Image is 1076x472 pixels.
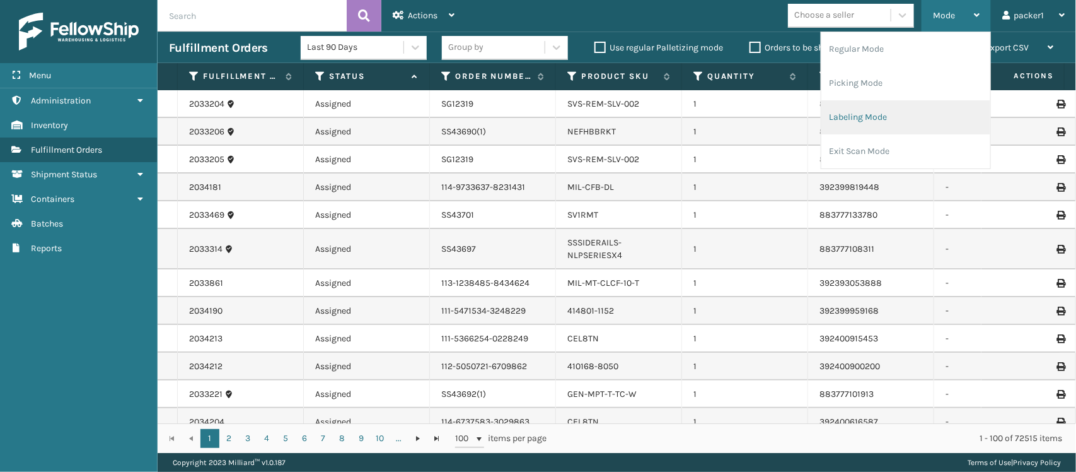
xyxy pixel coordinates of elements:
a: 2033204 [189,98,224,110]
a: 2033221 [189,388,223,401]
i: Print Label [1056,418,1064,427]
li: Picking Mode [821,66,990,100]
td: SS43692(1) [430,381,556,408]
span: Go to the last page [432,434,442,444]
a: 8 [333,429,352,448]
span: Batches [31,218,63,229]
td: 1 [682,381,808,408]
a: 2033206 [189,126,224,138]
td: 1 [682,146,808,174]
a: 883777101913 [819,389,874,399]
a: 9 [352,429,371,448]
td: - [934,297,1060,325]
i: Print Label [1056,390,1064,399]
td: - [934,325,1060,353]
span: 100 [455,432,474,445]
td: - [934,269,1060,297]
td: 1 [682,229,808,269]
span: Actions [974,66,1062,86]
td: 111-5366254-0228249 [430,325,556,353]
td: SG12319 [430,90,556,118]
td: Assigned [304,381,430,408]
td: 1 [682,201,808,229]
label: Product SKU [581,71,657,82]
a: 392393053888 [819,278,882,288]
td: - [934,201,1060,229]
a: 10 [371,429,390,448]
td: 114-9733637-8231431 [430,174,556,201]
a: 410168-8050 [567,361,618,372]
div: Choose a seller [794,9,854,22]
span: Actions [408,10,437,21]
i: Print Label [1056,100,1064,109]
a: 2 [219,429,238,448]
a: 1 [200,429,219,448]
span: Go to the next page [413,434,423,444]
td: Assigned [304,90,430,118]
td: - [934,381,1060,408]
i: Print Label [1056,307,1064,316]
a: 2034190 [189,305,223,317]
span: items per page [455,429,547,448]
span: Reports [31,243,62,254]
h3: Fulfillment Orders [169,40,267,56]
td: 1 [682,325,808,353]
li: Exit Scan Mode [821,134,990,168]
i: Print Label [1056,279,1064,288]
span: Fulfillment Orders [31,145,102,155]
td: 1 [682,353,808,381]
a: 883777182696 [819,126,878,137]
td: Assigned [304,118,430,146]
i: Print Label [1056,211,1064,220]
a: 3 [238,429,257,448]
a: SVS-REM-SLV-002 [567,98,639,109]
a: 2034181 [189,181,221,194]
a: 2034204 [189,416,224,428]
label: Orders to be shipped [DATE] [749,42,872,53]
a: Terms of Use [968,458,1011,467]
td: - [934,408,1060,436]
td: SS43701 [430,201,556,229]
i: Print Label [1056,334,1064,343]
a: 883777108311 [819,244,874,254]
span: Inventory [31,120,68,131]
a: 392400616587 [819,416,878,427]
td: 1 [682,118,808,146]
td: Assigned [304,325,430,353]
span: Mode [933,10,955,21]
i: Print Label [1056,155,1064,164]
span: Menu [29,70,51,81]
a: MIL-MT-CLCF-10-T [567,278,639,288]
a: SV1RMT [567,209,598,220]
a: NEFHBBRKT [567,126,616,137]
a: 2034212 [189,360,223,373]
a: 2033205 [189,153,224,166]
a: 4 [257,429,276,448]
td: Assigned [304,201,430,229]
a: ... [390,429,408,448]
td: Assigned [304,146,430,174]
a: 883777174860 [819,154,877,165]
td: 1 [682,269,808,297]
td: Assigned [304,269,430,297]
span: Shipment Status [31,169,97,180]
a: SSSIDERAILS-NLPSERIESX4 [567,237,622,261]
a: 883777168155 [819,98,876,109]
td: SG12319 [430,146,556,174]
td: 1 [682,90,808,118]
label: Order Number [455,71,531,82]
label: Use regular Palletizing mode [594,42,723,53]
a: 5 [276,429,295,448]
a: Go to the next page [408,429,427,448]
a: 7 [314,429,333,448]
td: Assigned [304,297,430,325]
a: Go to the last page [427,429,446,448]
td: - [934,229,1060,269]
td: 111-5471534-3248229 [430,297,556,325]
td: Assigned [304,408,430,436]
td: Assigned [304,353,430,381]
td: - [934,174,1060,201]
a: 2033314 [189,243,223,256]
a: 883777133780 [819,209,877,220]
p: Copyright 2023 Milliard™ v 1.0.187 [173,453,286,472]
